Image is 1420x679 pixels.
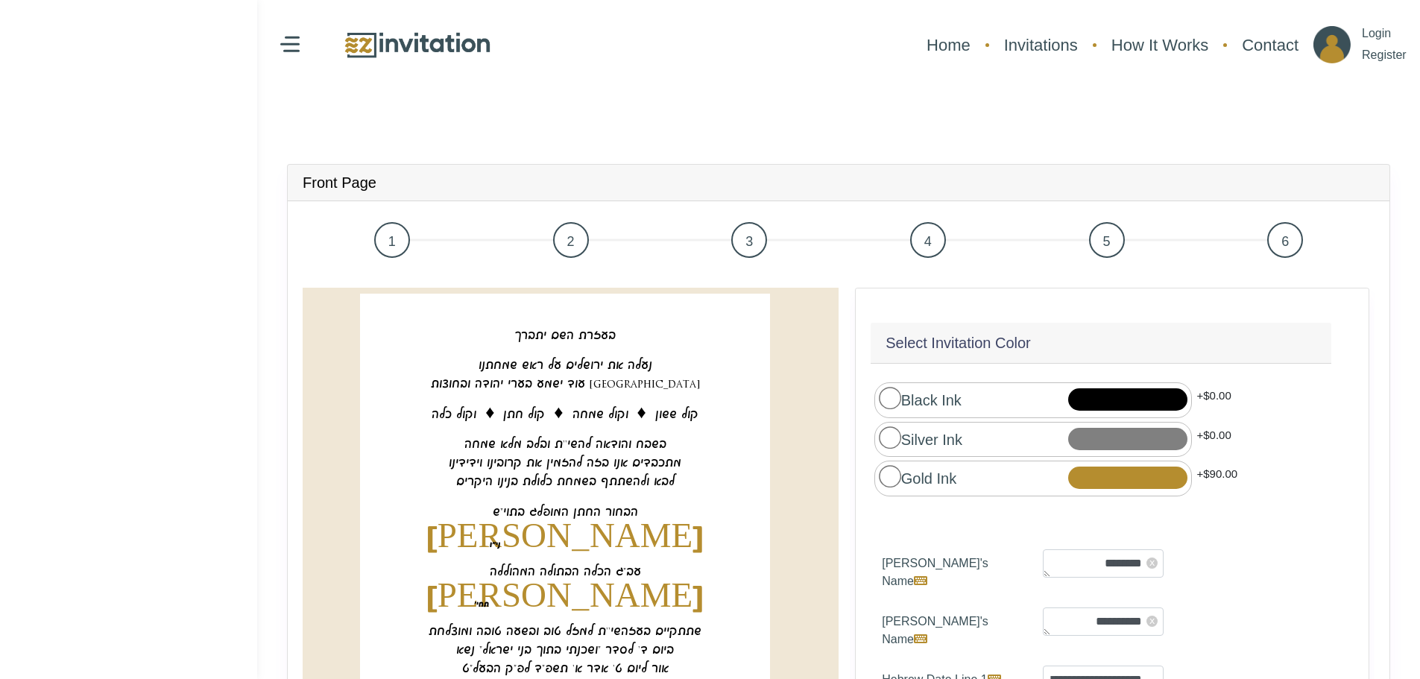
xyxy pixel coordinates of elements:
label: Black Ink [879,387,962,411]
text: ‏[PERSON_NAME]‏ [426,578,704,615]
div: +$90.00 [1192,461,1243,496]
p: Login Register [1362,23,1407,66]
a: 3 [660,216,839,264]
text: ‏עב"ג הכלה הבתולה המהוללה‏ [490,560,641,580]
label: [PERSON_NAME]'s Name [871,607,1032,654]
input: Silver Ink [879,426,900,448]
text: ‏לבא ולהשתתף בשמחת כלולת בנינו היקרים‏ [456,470,677,490]
text: ‏שתתקיים בעזהשי''ת למזל טוב ובשעה טובה ומוצלחת‏ [429,620,701,639]
a: 6 [1196,216,1375,264]
text: ‏מתכבדים אנו בזה להזמין את קרובינו וידידינו‏ [449,452,681,471]
text: ‏הבחור החתן המופלג בתוי"ש‏ [493,501,638,520]
text: ‏ביום ד' לסדר "ושכנתי בתוך בני ישראל" נשא‏ [456,639,674,658]
text: ‏אור ליום ט' אדר א' תשפ"ד לפ"ק הבעל"ט‏ [462,657,669,677]
h4: Front Page [303,174,376,192]
a: Invitations [997,25,1085,65]
span: 4 [910,222,946,258]
a: 5 [1017,216,1196,264]
a: Contact [1234,25,1306,65]
span: 1 [374,222,410,258]
text: ‏תחי'‏ [474,597,489,610]
text: ‏ני"ו‏ [490,537,501,550]
input: Black Ink [879,387,900,408]
span: 3 [731,222,767,258]
span: 2 [553,222,589,258]
span: 6 [1267,222,1303,258]
span: x [1146,558,1158,569]
label: Silver Ink [879,426,962,451]
img: ico_account.png [1313,26,1351,63]
text: ‏נעלה את ירושלים על ראש שמחתנו‏ [479,354,652,373]
a: 2 [482,216,660,264]
text: ‏בשבח והודאה להשי''ת ובלב מלא שמחה‏ [464,433,666,452]
text: ‏עוד ישמע בערי יהודה ובחוצות [GEOGRAPHIC_DATA]‏ [431,373,700,392]
h5: Select Invitation Color [886,332,1031,354]
img: logo.png [343,29,492,61]
text: ‏[PERSON_NAME]‏ [426,518,704,555]
span: x [1146,616,1158,627]
div: +$0.00 [1192,382,1237,418]
input: Gold Ink [879,465,900,487]
a: How It Works [1104,25,1216,65]
a: 1 [303,216,482,264]
a: 4 [839,216,1017,264]
label: [PERSON_NAME]'s Name [871,549,1032,596]
a: Home [919,25,978,65]
div: +$0.00 [1192,422,1237,458]
label: Gold Ink [879,465,956,490]
span: 5 [1089,222,1125,258]
text: ‏קול ששון ♦ וקול שמחה ♦ קול חתן ♦ וקול כלה‏ [432,403,698,423]
text: ‏בעזרת השם יתברך‏ [514,324,616,344]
